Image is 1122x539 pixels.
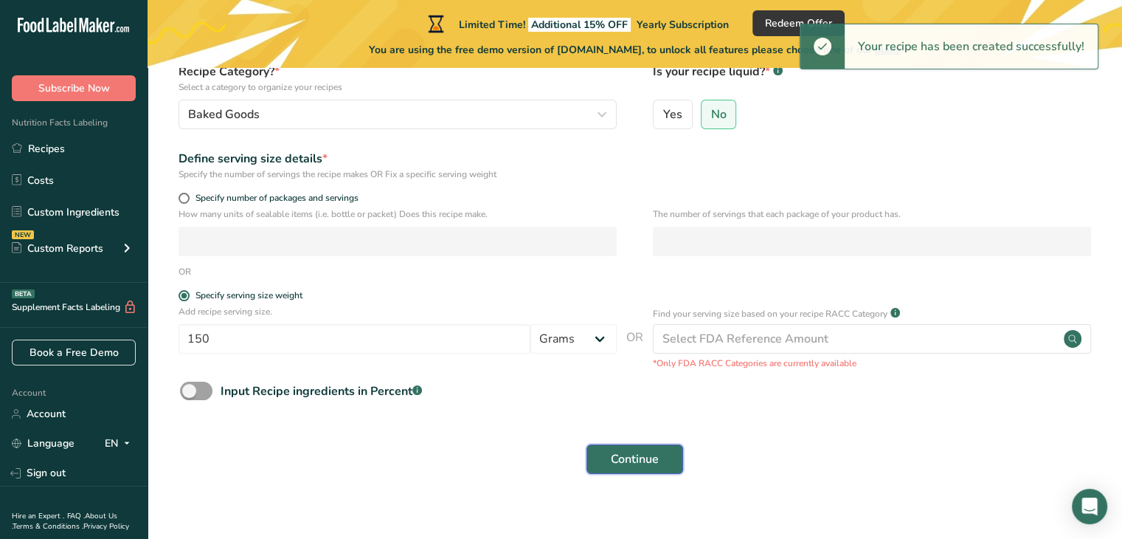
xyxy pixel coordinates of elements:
[12,340,136,365] a: Book a Free Demo
[845,24,1098,69] div: Your recipe has been created successfully!
[67,511,85,521] a: FAQ .
[38,80,110,96] span: Subscribe Now
[12,75,136,101] button: Subscribe Now
[12,230,34,239] div: NEW
[1072,489,1107,524] div: Open Intercom Messenger
[179,305,617,318] p: Add recipe serving size.
[425,15,729,32] div: Limited Time!
[179,265,191,278] div: OR
[179,100,617,129] button: Baked Goods
[179,80,617,94] p: Select a category to organize your recipes
[190,193,359,204] span: Specify number of packages and servings
[179,168,617,181] div: Specify the number of servings the recipe makes OR Fix a specific serving weight
[179,324,530,354] input: Type your serving size here
[83,521,129,532] a: Privacy Policy
[188,106,260,123] span: Baked Goods
[13,521,83,532] a: Terms & Conditions .
[662,330,828,348] div: Select FDA Reference Amount
[195,290,302,301] div: Specify serving size weight
[12,289,35,298] div: BETA
[653,63,1091,94] label: Is your recipe liquid?
[528,18,631,32] span: Additional 15% OFF
[12,511,117,532] a: About Us .
[765,16,832,31] span: Redeem Offer
[653,207,1091,221] p: The number of servings that each package of your product has.
[179,150,617,168] div: Define serving size details
[12,241,103,256] div: Custom Reports
[12,430,75,456] a: Language
[711,107,727,122] span: No
[626,329,643,370] span: OR
[663,107,682,122] span: Yes
[179,63,617,94] label: Recipe Category?
[369,42,901,58] span: You are using the free demo version of [DOMAIN_NAME], to unlock all features please choose one of...
[105,435,136,453] div: EN
[611,450,659,468] span: Continue
[221,382,422,400] div: Input Recipe ingredients in Percent
[752,10,845,36] button: Redeem Offer
[586,444,683,474] button: Continue
[653,307,887,320] p: Find your serving size based on your recipe RACC Category
[637,18,729,32] span: Yearly Subscription
[179,207,617,221] p: How many units of sealable items (i.e. bottle or packet) Does this recipe make.
[653,357,1091,370] p: *Only FDA RACC Categories are currently available
[12,511,64,521] a: Hire an Expert .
